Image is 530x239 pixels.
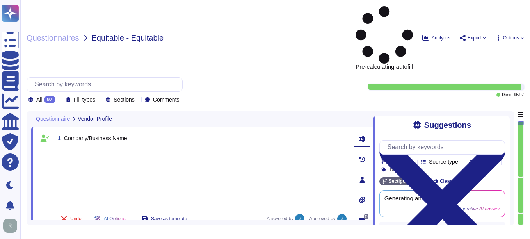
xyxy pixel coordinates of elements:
span: Answered by [267,216,293,221]
span: 95 / 97 [514,93,524,97]
span: Questionnaire [36,116,70,121]
span: Options [503,36,519,40]
span: Save as template [151,216,187,221]
button: Undo [55,211,88,227]
span: Comments [153,97,180,102]
span: Vendor Profile [78,116,112,121]
img: user [337,214,347,223]
span: Analytics [432,36,450,40]
button: Analytics [422,35,450,41]
img: user [295,214,304,223]
span: Fill types [74,97,95,102]
span: Approved by [309,216,335,221]
button: user [2,217,23,234]
img: user [3,219,17,233]
span: AI Options [104,216,126,221]
div: 97 [44,96,55,103]
span: Equitable - Equitable [92,34,164,42]
span: Undo [70,216,82,221]
input: Search by keywords [384,141,505,154]
span: Questionnaires [27,34,79,42]
input: Search by keywords [31,78,182,91]
span: Company/Business Name [64,135,127,141]
span: Export [468,36,481,40]
span: Done: [502,93,512,97]
span: 1 [55,136,61,141]
span: Pre-calculating autofill [356,6,413,70]
span: 0 [364,214,368,219]
span: Sections [114,97,135,102]
span: All [36,97,43,102]
button: Save as template [135,211,194,227]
